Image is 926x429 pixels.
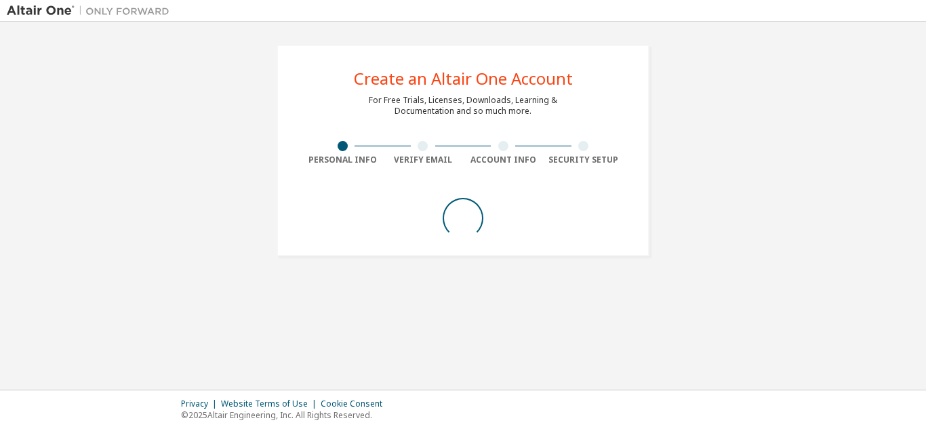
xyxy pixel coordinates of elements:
[354,70,573,87] div: Create an Altair One Account
[463,155,544,165] div: Account Info
[369,95,557,117] div: For Free Trials, Licenses, Downloads, Learning & Documentation and so much more.
[221,399,321,409] div: Website Terms of Use
[383,155,464,165] div: Verify Email
[181,409,390,421] p: © 2025 Altair Engineering, Inc. All Rights Reserved.
[302,155,383,165] div: Personal Info
[181,399,221,409] div: Privacy
[321,399,390,409] div: Cookie Consent
[7,4,176,18] img: Altair One
[544,155,624,165] div: Security Setup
